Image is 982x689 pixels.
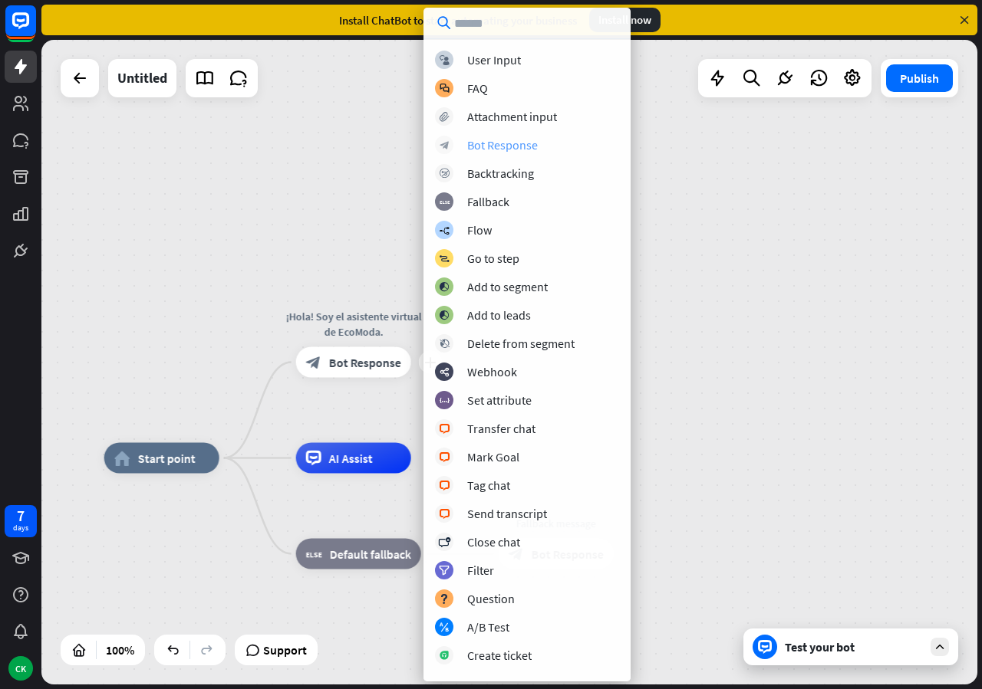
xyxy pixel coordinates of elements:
[467,336,575,351] div: Delete from segment
[330,546,411,562] span: Default fallback
[440,84,450,94] i: block_faq
[117,59,167,97] div: Untitled
[439,225,450,235] i: builder_tree
[467,449,519,464] div: Mark Goal
[440,112,450,122] i: block_attachment
[785,639,923,655] div: Test your bot
[440,622,450,632] i: block_ab_testing
[439,481,450,491] i: block_livechat
[339,13,577,28] div: Install ChatBot to start automating your business
[12,6,58,52] button: Open LiveChat chat widget
[439,424,450,434] i: block_livechat
[438,537,450,547] i: block_close_chat
[467,534,520,550] div: Close chat
[467,52,521,67] div: User Input
[467,194,509,209] div: Fallback
[440,594,449,604] i: block_question
[13,523,28,533] div: days
[329,451,373,466] span: AI Assist
[439,452,450,462] i: block_livechat
[440,55,450,65] i: block_user_input
[306,355,321,370] i: block_bot_response
[467,421,535,436] div: Transfer chat
[440,367,450,377] i: webhooks
[263,638,307,662] span: Support
[440,140,450,150] i: block_bot_response
[439,509,450,519] i: block_livechat
[467,648,532,663] div: Create ticket
[467,251,519,266] div: Go to step
[5,505,37,537] a: 7 days
[467,591,515,606] div: Question
[285,309,423,340] div: ¡Hola! Soy el asistente virtual de EcoModa.
[439,282,450,292] i: block_add_to_segment
[114,451,130,466] i: home_2
[8,656,33,681] div: CK
[467,392,532,408] div: Set attribute
[467,506,547,521] div: Send transcript
[467,109,557,124] div: Attachment input
[467,279,548,294] div: Add to segment
[101,638,139,662] div: 100%
[440,197,450,207] i: block_fallback
[467,166,534,181] div: Backtracking
[17,509,25,523] div: 7
[467,364,517,379] div: Webhook
[440,169,450,179] i: block_backtracking
[467,137,538,153] div: Bot Response
[467,619,509,635] div: A/B Test
[306,546,322,562] i: block_fallback
[467,307,531,323] div: Add to leads
[467,563,494,578] div: Filter
[886,64,953,92] button: Publish
[439,310,450,320] i: block_add_to_segment
[439,254,450,264] i: block_goto
[467,477,510,493] div: Tag chat
[467,222,492,238] div: Flow
[440,395,450,405] i: block_set_attribute
[467,80,488,96] div: FAQ
[440,339,450,349] i: block_delete_from_segment
[138,451,196,466] span: Start point
[439,566,450,576] i: filter
[329,355,401,370] span: Bot Response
